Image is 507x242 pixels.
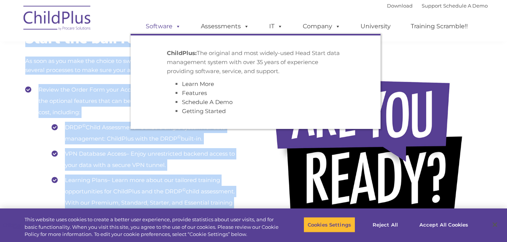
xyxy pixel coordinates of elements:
a: Software [138,19,188,34]
a: Company [295,19,348,34]
a: Support [422,3,442,9]
button: Close [487,216,503,233]
li: – Enjoy unrestricted backend access to your data with a secure VPN tunnel. [52,148,248,171]
div: This website uses cookies to create a better user experience, provide statistics about user visit... [25,216,279,238]
a: Learn More [182,80,214,87]
font: | [387,3,488,9]
a: DRDP©Child Assessment [65,124,136,131]
button: Reject All [362,217,409,233]
a: Learning Plans [65,176,107,184]
sup: © [82,123,86,128]
a: University [353,19,398,34]
li: – Utilize a single system for data management: ChildPlus with the DRDP built-in. [52,122,248,144]
a: Training Scramble!! [403,19,475,34]
p: The original and most widely-used Head Start data management system with over 35 years of experie... [167,49,344,76]
sup: © [182,187,186,192]
a: Schedule A Demo [443,3,488,9]
a: Assessments [193,19,257,34]
img: ChildPlus by Procare Solutions [20,0,95,38]
a: Schedule A Demo [182,98,233,106]
strong: ChildPlus: [167,49,197,57]
sup: © [177,134,181,139]
a: VPN Database Access [65,150,126,157]
p: As soon as you make the choice to switch to ChildPlus, you’ll need to start several processes to ... [25,57,248,75]
a: IT [262,19,290,34]
button: Accept All Cookies [415,217,472,233]
a: Features [182,89,207,96]
a: Getting Started [182,107,226,115]
a: Download [387,3,413,9]
button: Cookies Settings [304,217,355,233]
